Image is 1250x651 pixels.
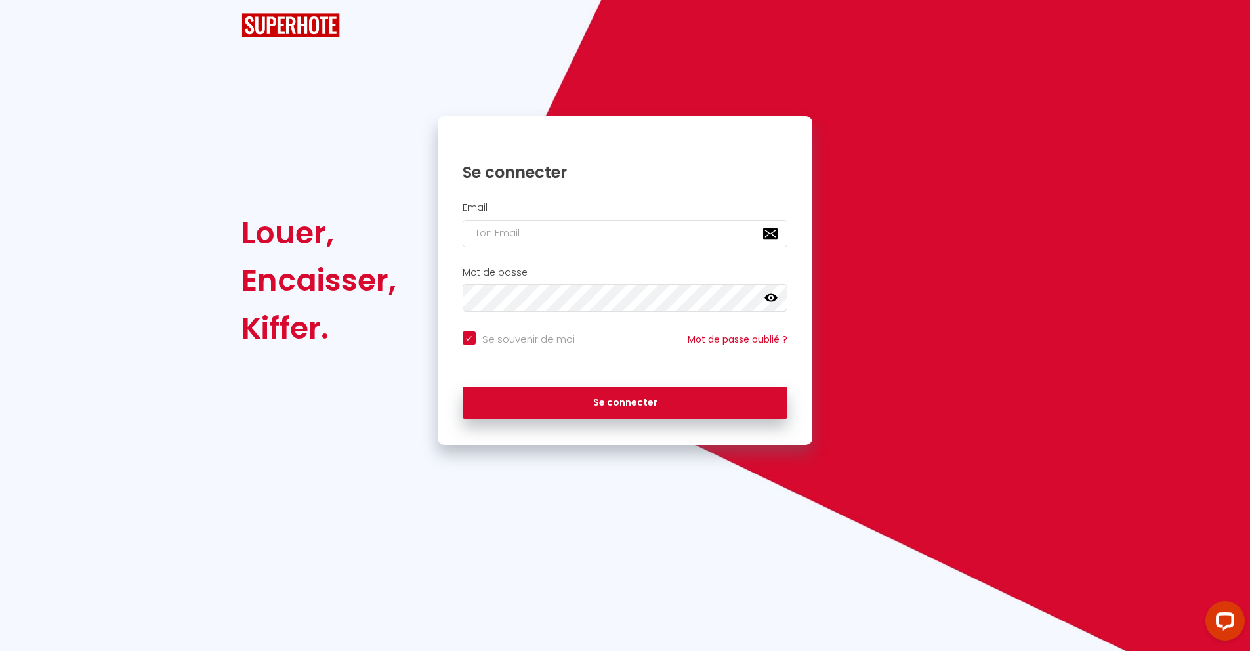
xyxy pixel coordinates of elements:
[463,387,788,419] button: Se connecter
[241,257,396,304] div: Encaisser,
[688,333,787,346] a: Mot de passe oublié ?
[463,202,788,213] h2: Email
[241,13,340,37] img: SuperHote logo
[1195,596,1250,651] iframe: LiveChat chat widget
[241,209,396,257] div: Louer,
[241,304,396,352] div: Kiffer.
[463,162,788,182] h1: Se connecter
[463,220,788,247] input: Ton Email
[463,267,788,278] h2: Mot de passe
